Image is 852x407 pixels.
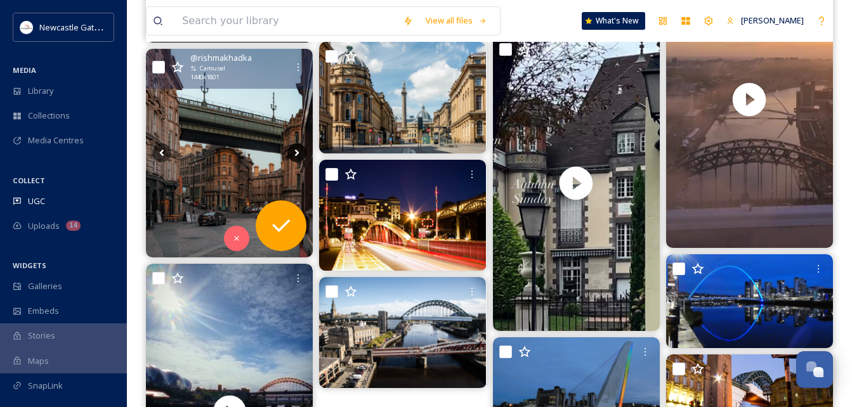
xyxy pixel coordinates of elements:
[741,15,804,26] span: [PERSON_NAME]
[200,64,225,73] span: Carousel
[28,195,45,207] span: UGC
[419,8,494,33] a: View all files
[319,277,486,388] img: The quayside and Market on Sunday #sundaymarket #quaysidemarket #newcastleupontyne #autumn2025 #c...
[28,110,70,122] span: Collections
[28,220,60,232] span: Uploads
[13,65,36,75] span: MEDIA
[493,35,660,332] img: thumbnail
[190,73,219,82] span: 1440 x 1801
[28,355,49,367] span: Maps
[319,160,486,271] img: Another beautiful night on Newcastle Quayside. This time with the historic Swing Bridge #newcastl...
[146,49,313,257] img: Around this time last year I visited Newcastle upon Tyne, just in time for the golden autumn leav...
[28,330,55,342] span: Stories
[190,52,252,64] span: @ rishmakhadka
[13,261,46,270] span: WIDGETS
[28,134,84,146] span: Media Centres
[13,176,45,185] span: COLLECT
[666,254,833,348] img: Gateshead Millennium Bridge at dusk https://www.flickr.com/photos/woolamaloo_gazette/54830443319/...
[28,305,59,317] span: Embeds
[176,7,397,35] input: Search your library
[582,12,645,30] a: What's New
[796,351,833,388] button: Open Chat
[66,221,81,231] div: 14
[20,21,33,34] img: DqD9wEUd_400x400.jpg
[28,85,53,97] span: Library
[28,380,63,392] span: SnapLink
[319,42,486,153] img: Grey Street is famous for its grand Georgian architecture and traditional English appearance. Spi...
[720,8,810,33] a: [PERSON_NAME]
[28,280,62,292] span: Galleries
[39,21,156,33] span: Newcastle Gateshead Initiative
